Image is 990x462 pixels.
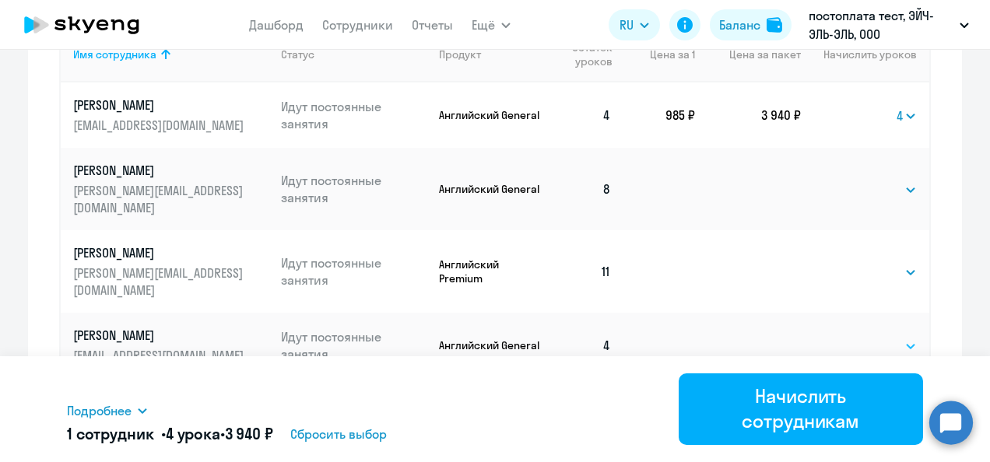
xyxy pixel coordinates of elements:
button: Балансbalance [710,9,792,40]
p: Английский General [439,108,544,122]
p: Английский General [439,338,544,352]
td: 8 [544,148,623,230]
th: Цена за 1 [623,26,695,82]
td: 985 ₽ [623,82,695,148]
td: 11 [544,230,623,313]
p: [PERSON_NAME][EMAIL_ADDRESS][DOMAIN_NAME] [73,264,247,299]
th: Начислить уроков [801,26,929,82]
p: [PERSON_NAME] [73,244,247,261]
a: Дашборд [249,17,304,33]
div: Начислить сотрудникам [700,383,902,433]
button: Начислить сотрудникам [679,373,924,445]
p: Английский General [439,182,544,196]
a: [PERSON_NAME][PERSON_NAME][EMAIL_ADDRESS][DOMAIN_NAME] [73,162,269,216]
div: Статус [281,47,314,61]
div: Остаток уроков [556,40,623,68]
span: 4 урока [166,424,220,443]
a: Отчеты [412,17,453,33]
a: [PERSON_NAME][PERSON_NAME][EMAIL_ADDRESS][DOMAIN_NAME] [73,244,269,299]
p: Идут постоянные занятия [281,98,427,132]
p: [EMAIL_ADDRESS][DOMAIN_NAME] [73,347,247,364]
button: Ещё [472,9,511,40]
td: 4 [544,82,623,148]
p: Идут постоянные занятия [281,328,427,362]
button: RU [609,9,660,40]
div: Продукт [439,47,544,61]
div: Продукт [439,47,481,61]
td: 4 [544,313,623,378]
th: Цена за пакет [695,26,801,82]
span: RU [620,16,634,34]
p: [PERSON_NAME] [73,162,247,179]
p: постоплата тест, ЭЙЧ-ЭЛЬ-ЭЛЬ, ООО [809,6,953,44]
h5: 1 сотрудник • • [67,423,273,445]
p: [PERSON_NAME] [73,96,247,114]
p: Английский Premium [439,257,544,285]
span: Остаток уроков [556,40,612,68]
img: balance [767,17,782,33]
p: Идут постоянные занятия [281,172,427,206]
a: [PERSON_NAME][EMAIL_ADDRESS][DOMAIN_NAME] [73,327,269,364]
a: Сотрудники [322,17,393,33]
a: [PERSON_NAME][EMAIL_ADDRESS][DOMAIN_NAME] [73,96,269,134]
p: [PERSON_NAME][EMAIL_ADDRESS][DOMAIN_NAME] [73,182,247,216]
div: Имя сотрудника [73,47,269,61]
span: Подробнее [67,401,132,420]
span: 3 940 ₽ [225,424,273,443]
span: Ещё [472,16,495,34]
span: Сбросить выбор [290,425,387,443]
button: постоплата тест, ЭЙЧ-ЭЛЬ-ЭЛЬ, ООО [801,6,977,44]
div: Статус [281,47,427,61]
div: Баланс [719,16,760,34]
div: Имя сотрудника [73,47,156,61]
td: 3 940 ₽ [695,82,801,148]
p: [PERSON_NAME] [73,327,247,344]
p: [EMAIL_ADDRESS][DOMAIN_NAME] [73,117,247,134]
p: Идут постоянные занятия [281,254,427,289]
